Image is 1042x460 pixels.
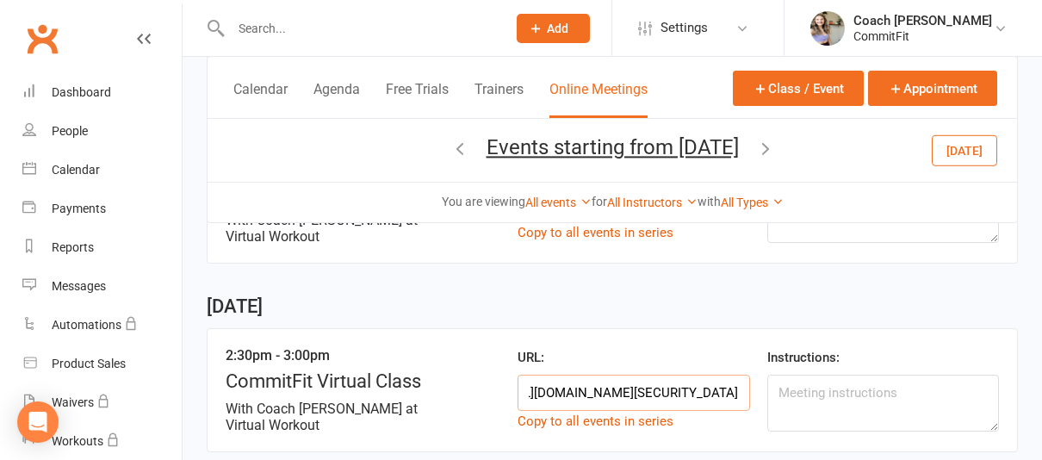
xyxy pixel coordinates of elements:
div: 2:30pm - 3:00pm [226,347,457,364]
div: Messages [52,279,106,293]
a: Calendar [22,151,182,190]
button: Calendar [233,81,288,118]
button: Trainers [474,81,524,118]
div: Payments [52,202,106,215]
div: Waivers [52,395,94,409]
div: Automations [52,318,121,332]
btn: Copy to all events in series [518,225,673,240]
a: Waivers [22,383,182,422]
a: All Types [721,196,784,209]
a: Automations [22,306,182,345]
input: Search... [226,16,494,40]
button: [DATE] [932,134,997,165]
div: CommitFit Virtual Class [226,370,457,392]
div: CommitFit [853,28,992,44]
label: URL: [518,347,544,368]
span: Settings [661,9,708,47]
div: Calendar [52,163,100,177]
strong: You are viewing [442,195,525,208]
button: Appointment [868,71,997,106]
div: Workouts [52,434,103,448]
a: People [22,112,182,151]
div: [DATE] [207,277,1018,328]
div: With Coach [PERSON_NAME] at Virtual Workout [226,401,457,433]
div: People [52,124,88,138]
a: Clubworx [21,17,64,60]
button: Agenda [313,81,360,118]
div: Reports [52,240,94,254]
strong: for [592,195,607,208]
label: Instructions: [767,347,840,368]
a: Product Sales [22,345,182,383]
a: Dashboard [22,73,182,112]
a: Payments [22,190,182,228]
a: All Instructors [607,196,698,209]
span: Add [547,22,568,35]
img: thumb_image1716750950.png [810,11,845,46]
button: Online Meetings [549,81,648,118]
a: All events [525,196,592,209]
button: Add [517,14,590,43]
strong: with [698,195,721,208]
btn: Copy to all events in series [518,413,673,429]
a: Reports [22,228,182,267]
button: Events starting from [DATE] [487,135,739,159]
input: Meeting URL [518,375,749,411]
button: Class / Event [733,71,864,106]
button: Free Trials [386,81,449,118]
div: Product Sales [52,357,126,370]
div: Dashboard [52,85,111,99]
a: Messages [22,267,182,306]
div: Open Intercom Messenger [17,401,59,443]
div: Coach [PERSON_NAME] [853,13,992,28]
div: With Coach [PERSON_NAME] at Virtual Workout [226,212,457,245]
